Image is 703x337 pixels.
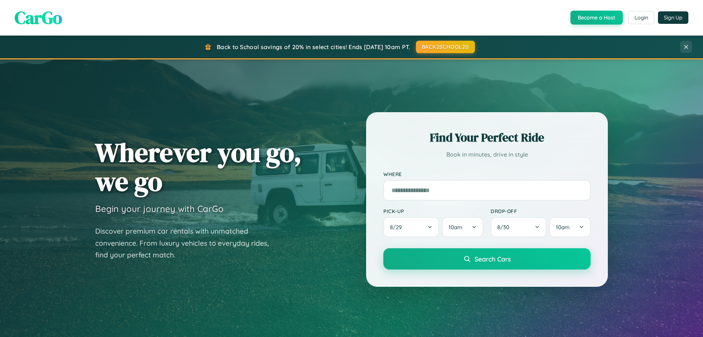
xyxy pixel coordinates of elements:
p: Discover premium car rentals with unmatched convenience. From luxury vehicles to everyday rides, ... [95,225,278,261]
label: Where [383,171,591,177]
button: Search Cars [383,248,591,270]
button: BACK2SCHOOL20 [416,41,475,53]
span: 8 / 30 [497,224,513,231]
button: Sign Up [658,11,688,24]
button: 10am [549,217,591,237]
p: Book in minutes, drive in style [383,149,591,160]
h2: Find Your Perfect Ride [383,129,591,146]
button: 8/29 [383,217,439,237]
label: Pick-up [383,208,483,214]
label: Drop-off [491,208,591,214]
span: CarGo [15,6,62,30]
span: 8 / 29 [390,224,405,231]
h1: Wherever you go, we go [95,138,302,196]
button: 10am [442,217,483,237]
button: Become a Host [570,11,623,25]
span: 10am [556,224,570,231]
span: Search Cars [475,255,511,263]
button: Login [628,11,654,24]
h3: Begin your journey with CarGo [95,203,224,214]
span: Back to School savings of 20% in select cities! Ends [DATE] 10am PT. [217,43,410,51]
button: 8/30 [491,217,546,237]
span: 10am [449,224,462,231]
